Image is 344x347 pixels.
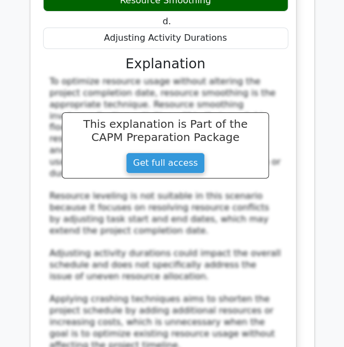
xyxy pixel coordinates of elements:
a: Get full access [126,153,205,173]
h3: Explanation [50,56,282,72]
span: d. [162,16,171,26]
div: Adjusting Activity Durations [43,28,288,49]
